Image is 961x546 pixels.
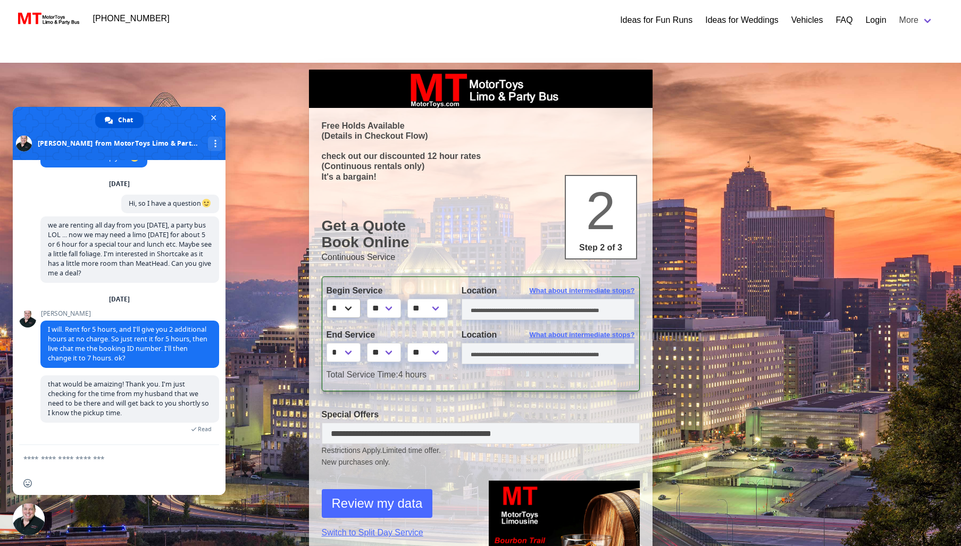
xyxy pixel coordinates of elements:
[48,325,207,363] span: I will. Rent for 5 hours, and I'll give you 2 additional hours at no charge. So just rent it for ...
[530,330,635,340] span: What about intermediate stops?
[322,172,640,182] p: It's a bargain!
[620,14,692,27] a: Ideas for Fun Runs
[327,329,446,341] label: End Service
[198,425,212,433] span: Read
[322,251,640,264] p: Continuous Service
[322,408,640,421] label: Special Offers
[15,11,80,26] img: MotorToys Logo
[327,370,398,379] span: Total Service Time:
[40,63,95,70] div: Domain Overview
[530,285,635,296] span: What about intermediate stops?
[208,137,222,151] div: More channels
[109,181,130,187] div: [DATE]
[23,454,191,464] textarea: Compose your message...
[462,330,497,339] span: Location
[109,296,130,303] div: [DATE]
[48,380,209,417] span: that would be amaizing! Thank you. I'm just checking for the time from my husband that we need to...
[835,14,853,27] a: FAQ
[322,131,640,141] p: (Details in Checkout Flow)
[322,217,640,251] h1: Get a Quote Book Online
[319,368,643,381] div: 4 hours
[322,457,640,468] span: New purchases only.
[48,221,212,278] span: we are renting all day from you [DATE], a party bus LOL ... now we may need a limo [DATE] for abo...
[129,199,212,208] span: Hi, so I have a question
[95,112,144,128] div: Chat
[462,286,497,295] span: Location
[17,17,26,26] img: logo_orange.svg
[322,489,433,518] button: Review my data
[106,62,114,70] img: tab_keywords_by_traffic_grey.svg
[118,112,133,128] span: Chat
[322,161,640,171] p: (Continuous rentals only)
[322,121,640,131] p: Free Holds Available
[401,70,561,108] img: box_logo_brand.jpeg
[322,526,473,539] a: Switch to Split Day Service
[87,8,176,29] a: [PHONE_NUMBER]
[382,445,441,456] span: Limited time offer.
[208,112,219,123] span: Close chat
[322,446,640,468] small: Restrictions Apply.
[791,14,823,27] a: Vehicles
[118,63,179,70] div: Keywords by Traffic
[705,14,779,27] a: Ideas for Weddings
[17,28,26,36] img: website_grey.svg
[327,284,446,297] label: Begin Service
[865,14,886,27] a: Login
[322,151,640,161] p: check out our discounted 12 hour rates
[893,10,940,31] a: More
[586,181,616,240] span: 2
[570,241,632,254] p: Step 2 of 3
[40,310,219,317] span: [PERSON_NAME]
[28,28,117,36] div: Domain: [DOMAIN_NAME]
[29,62,37,70] img: tab_domain_overview_orange.svg
[13,503,45,535] div: Close chat
[332,494,423,513] span: Review my data
[23,479,32,488] span: Insert an emoji
[30,17,52,26] div: v 4.0.25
